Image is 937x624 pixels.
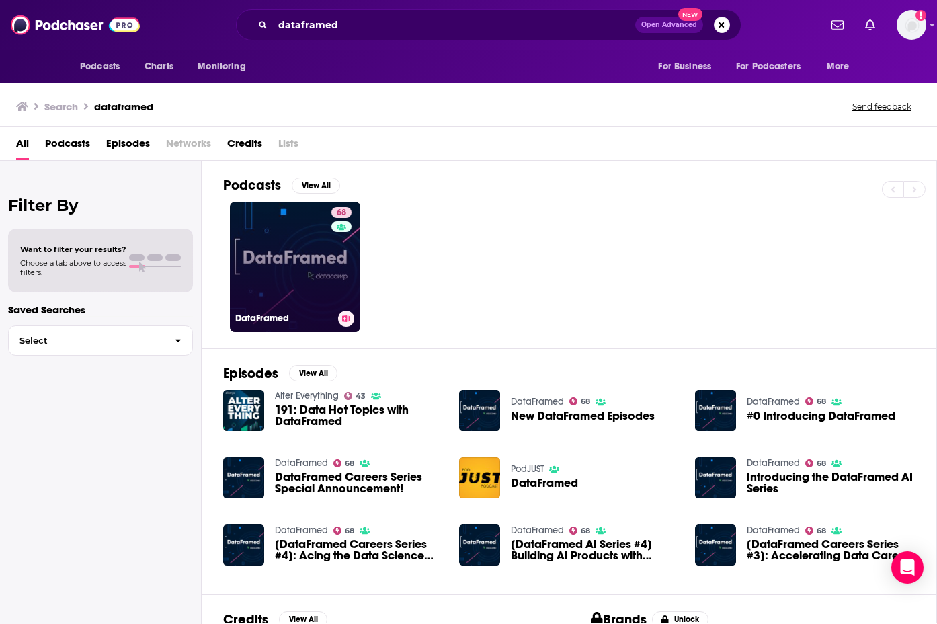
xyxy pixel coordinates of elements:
[747,410,895,422] a: #0 Introducing DataFramed
[747,524,800,536] a: DataFramed
[747,471,915,494] span: Introducing the DataFramed AI Series
[511,463,544,475] a: PodJUST
[569,397,591,405] a: 68
[897,10,926,40] span: Logged in as Isabellaoidem
[227,132,262,160] a: Credits
[230,202,360,332] a: 68DataFramed
[511,477,578,489] a: DataFramed
[805,397,827,405] a: 68
[695,524,736,565] img: [DataFramed Careers Series #3]: Accelerating Data Careers with Writing
[11,12,140,38] img: Podchaser - Follow, Share and Rate Podcasts
[275,404,443,427] a: 191: Data Hot Topics with DataFramed
[511,539,679,561] a: [DataFramed AI Series #4] Building AI Products with ChatGPT
[860,13,881,36] a: Show notifications dropdown
[459,524,500,565] img: [DataFramed AI Series #4] Building AI Products with ChatGPT
[236,9,741,40] div: Search podcasts, credits, & more...
[805,459,827,467] a: 68
[459,457,500,498] a: DataFramed
[817,528,826,534] span: 68
[511,410,655,422] a: New DataFramed Episodes
[459,390,500,431] img: New DataFramed Episodes
[649,54,728,79] button: open menu
[9,336,164,345] span: Select
[331,207,352,218] a: 68
[235,313,333,324] h3: DataFramed
[275,471,443,494] a: DataFramed Careers Series Special Announcement!
[106,132,150,160] a: Episodes
[223,177,340,194] a: PodcastsView All
[356,393,366,399] span: 43
[897,10,926,40] button: Show profile menu
[223,177,281,194] h2: Podcasts
[223,365,278,382] h2: Episodes
[641,22,697,28] span: Open Advanced
[333,526,355,535] a: 68
[20,245,126,254] span: Want to filter your results?
[695,457,736,498] img: Introducing the DataFramed AI Series
[8,303,193,316] p: Saved Searches
[223,390,264,431] img: 191: Data Hot Topics with DataFramed
[16,132,29,160] a: All
[569,526,591,535] a: 68
[817,399,826,405] span: 68
[223,524,264,565] img: [DataFramed Careers Series #4]: Acing the Data Science Interview
[736,57,801,76] span: For Podcasters
[827,57,850,76] span: More
[897,10,926,40] img: User Profile
[747,396,800,407] a: DataFramed
[727,54,820,79] button: open menu
[289,365,337,381] button: View All
[275,539,443,561] a: [DataFramed Careers Series #4]: Acing the Data Science Interview
[581,399,590,405] span: 68
[292,178,340,194] button: View All
[915,10,926,21] svg: Add a profile image
[333,459,355,467] a: 68
[678,8,702,21] span: New
[223,457,264,498] img: DataFramed Careers Series Special Announcement!
[747,539,915,561] a: [DataFramed Careers Series #3]: Accelerating Data Careers with Writing
[337,206,346,220] span: 68
[20,258,126,277] span: Choose a tab above to access filters.
[805,526,827,535] a: 68
[275,390,339,401] a: Alter Everything
[188,54,263,79] button: open menu
[826,13,849,36] a: Show notifications dropdown
[581,528,590,534] span: 68
[80,57,120,76] span: Podcasts
[136,54,181,79] a: Charts
[635,17,703,33] button: Open AdvancedNew
[345,528,354,534] span: 68
[891,551,924,584] div: Open Intercom Messenger
[223,365,337,382] a: EpisodesView All
[275,457,328,469] a: DataFramed
[71,54,137,79] button: open menu
[695,390,736,431] img: #0 Introducing DataFramed
[8,325,193,356] button: Select
[817,54,866,79] button: open menu
[273,14,635,36] input: Search podcasts, credits, & more...
[278,132,298,160] span: Lists
[45,132,90,160] a: Podcasts
[747,457,800,469] a: DataFramed
[166,132,211,160] span: Networks
[44,100,78,113] h3: Search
